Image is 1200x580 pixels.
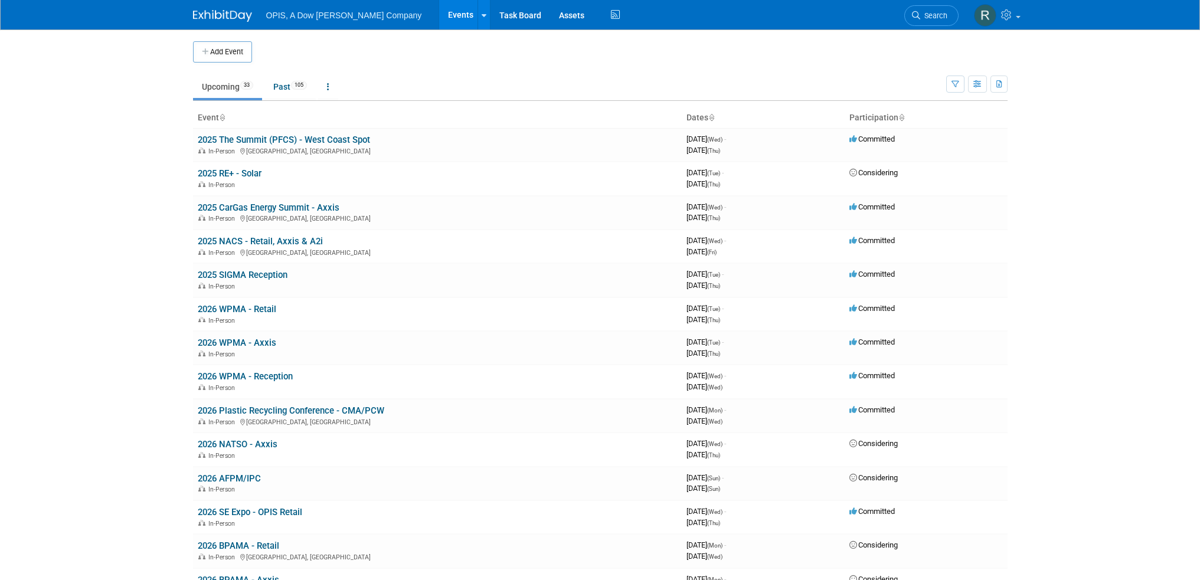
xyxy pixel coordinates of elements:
[686,236,726,245] span: [DATE]
[707,475,720,481] span: (Sun)
[686,518,720,527] span: [DATE]
[198,215,205,221] img: In-Person Event
[208,350,238,358] span: In-Person
[686,371,726,380] span: [DATE]
[707,542,722,549] span: (Mon)
[724,507,726,516] span: -
[198,552,677,561] div: [GEOGRAPHIC_DATA], [GEOGRAPHIC_DATA]
[686,349,720,358] span: [DATE]
[686,552,722,561] span: [DATE]
[686,146,720,155] span: [DATE]
[198,304,276,314] a: 2026 WPMA - Retail
[686,439,726,448] span: [DATE]
[198,249,205,255] img: In-Person Event
[198,417,677,426] div: [GEOGRAPHIC_DATA], [GEOGRAPHIC_DATA]
[707,204,722,211] span: (Wed)
[240,81,253,90] span: 33
[198,181,205,187] img: In-Person Event
[707,350,720,357] span: (Thu)
[198,247,677,257] div: [GEOGRAPHIC_DATA], [GEOGRAPHIC_DATA]
[724,439,726,448] span: -
[707,339,720,346] span: (Tue)
[707,486,720,492] span: (Sun)
[849,337,895,346] span: Committed
[686,247,717,256] span: [DATE]
[849,304,895,313] span: Committed
[708,113,714,122] a: Sort by Start Date
[707,418,722,425] span: (Wed)
[686,315,720,324] span: [DATE]
[707,283,720,289] span: (Thu)
[198,486,205,491] img: In-Person Event
[849,270,895,278] span: Committed
[686,405,726,414] span: [DATE]
[208,384,238,392] span: In-Person
[707,306,720,312] span: (Tue)
[208,520,238,527] span: In-Person
[208,181,238,189] span: In-Person
[707,215,720,221] span: (Thu)
[208,486,238,493] span: In-Person
[707,407,722,414] span: (Mon)
[193,76,262,98] a: Upcoming33
[219,113,225,122] a: Sort by Event Name
[686,473,724,482] span: [DATE]
[198,146,677,155] div: [GEOGRAPHIC_DATA], [GEOGRAPHIC_DATA]
[707,509,722,515] span: (Wed)
[198,507,302,517] a: 2026 SE Expo - OPIS Retail
[849,405,895,414] span: Committed
[724,236,726,245] span: -
[193,10,252,22] img: ExhibitDay
[198,371,293,382] a: 2026 WPMA - Reception
[198,270,287,280] a: 2025 SIGMA Reception
[198,384,205,390] img: In-Person Event
[974,4,996,27] img: Renee Ortner
[686,337,724,346] span: [DATE]
[198,168,261,179] a: 2025 RE+ - Solar
[198,283,205,289] img: In-Person Event
[198,337,276,348] a: 2026 WPMA - Axxis
[849,371,895,380] span: Committed
[707,452,720,458] span: (Thu)
[849,236,895,245] span: Committed
[198,236,323,247] a: 2025 NACS - Retail, Axxis & A2i
[682,108,845,128] th: Dates
[686,507,726,516] span: [DATE]
[845,108,1008,128] th: Participation
[920,11,947,20] span: Search
[849,540,898,549] span: Considering
[707,238,722,244] span: (Wed)
[198,202,339,213] a: 2025 CarGas Energy Summit - Axxis
[724,405,726,414] span: -
[898,113,904,122] a: Sort by Participation Type
[722,473,724,482] span: -
[686,484,720,493] span: [DATE]
[686,417,722,425] span: [DATE]
[686,135,726,143] span: [DATE]
[208,553,238,561] span: In-Person
[849,439,898,448] span: Considering
[686,540,726,549] span: [DATE]
[849,135,895,143] span: Committed
[722,270,724,278] span: -
[198,553,205,559] img: In-Person Event
[208,418,238,426] span: In-Person
[707,170,720,176] span: (Tue)
[849,168,898,177] span: Considering
[198,135,370,145] a: 2025 The Summit (PFCS) - West Coast Spot
[686,270,724,278] span: [DATE]
[724,135,726,143] span: -
[707,441,722,447] span: (Wed)
[208,249,238,257] span: In-Person
[198,520,205,526] img: In-Person Event
[198,350,205,356] img: In-Person Event
[686,168,724,177] span: [DATE]
[198,405,384,416] a: 2026 Plastic Recycling Conference - CMA/PCW
[198,148,205,153] img: In-Person Event
[686,281,720,290] span: [DATE]
[198,213,677,222] div: [GEOGRAPHIC_DATA], [GEOGRAPHIC_DATA]
[686,382,722,391] span: [DATE]
[707,181,720,188] span: (Thu)
[724,202,726,211] span: -
[291,81,307,90] span: 105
